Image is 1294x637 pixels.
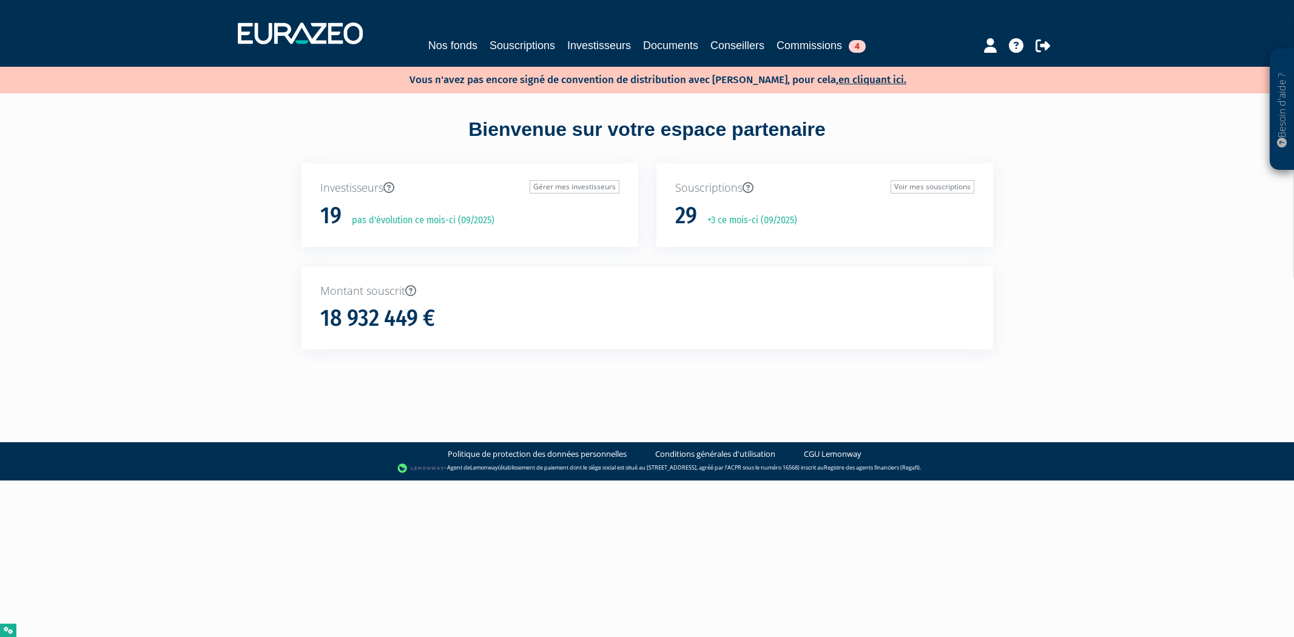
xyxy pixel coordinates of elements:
[849,40,866,53] span: 4
[374,70,906,87] p: Vous n'avez pas encore signé de convention de distribution avec [PERSON_NAME], pour cela,
[343,214,494,227] p: pas d'évolution ce mois-ci (09/2025)
[655,448,775,460] a: Conditions générales d'utilisation
[824,464,920,472] a: Registre des agents financiers (Regafi)
[699,214,797,227] p: +3 ce mois-ci (09/2025)
[891,180,974,194] a: Voir mes souscriptions
[1275,55,1289,164] p: Besoin d'aide ?
[675,180,974,196] p: Souscriptions
[804,448,861,460] a: CGU Lemonway
[530,180,619,194] a: Gérer mes investisseurs
[470,464,498,472] a: Lemonway
[643,37,698,54] a: Documents
[710,37,764,54] a: Conseillers
[838,73,906,86] a: en cliquant ici.
[238,22,363,44] img: 1732889491-logotype_eurazeo_blanc_rvb.png
[397,462,444,474] img: logo-lemonway.png
[490,37,555,54] a: Souscriptions
[777,37,866,54] a: Commissions4
[448,448,627,460] a: Politique de protection des données personnelles
[320,180,619,196] p: Investisseurs
[675,203,697,229] h1: 29
[428,37,477,54] a: Nos fonds
[320,203,342,229] h1: 19
[567,37,631,54] a: Investisseurs
[12,462,1282,474] div: - Agent de (établissement de paiement dont le siège social est situé au [STREET_ADDRESS], agréé p...
[320,306,435,331] h1: 18 932 449 €
[292,116,1002,163] div: Bienvenue sur votre espace partenaire
[320,283,974,299] p: Montant souscrit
